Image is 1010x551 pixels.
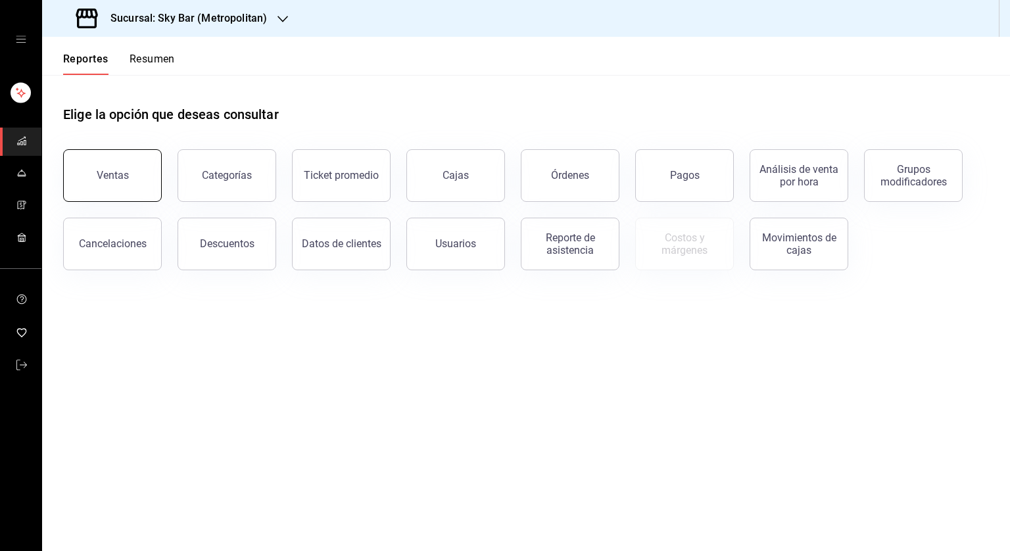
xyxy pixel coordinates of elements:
[292,218,391,270] button: Datos de clientes
[97,169,129,181] div: Ventas
[63,149,162,202] button: Ventas
[100,11,267,26] h3: Sucursal: Sky Bar (Metropolitan)
[750,218,848,270] button: Movimientos de cajas
[644,231,725,256] div: Costos y márgenes
[406,149,505,202] button: Cajas
[63,105,279,124] h1: Elige la opción que deseas consultar
[200,237,254,250] div: Descuentos
[406,218,505,270] button: Usuarios
[292,149,391,202] button: Ticket promedio
[63,53,108,75] button: Reportes
[758,163,840,188] div: Análisis de venta por hora
[521,149,619,202] button: Órdenes
[750,149,848,202] button: Análisis de venta por hora
[758,231,840,256] div: Movimientos de cajas
[635,218,734,270] button: Contrata inventarios para ver este reporte
[873,163,954,188] div: Grupos modificadores
[304,169,379,181] div: Ticket promedio
[670,169,700,181] div: Pagos
[529,231,611,256] div: Reporte de asistencia
[551,169,589,181] div: Órdenes
[79,237,147,250] div: Cancelaciones
[63,53,175,75] div: navigation tabs
[16,34,26,45] button: open drawer
[130,53,175,75] button: Resumen
[443,169,469,181] div: Cajas
[178,218,276,270] button: Descuentos
[435,237,476,250] div: Usuarios
[864,149,963,202] button: Grupos modificadores
[635,149,734,202] button: Pagos
[202,169,252,181] div: Categorías
[302,237,381,250] div: Datos de clientes
[521,218,619,270] button: Reporte de asistencia
[63,218,162,270] button: Cancelaciones
[178,149,276,202] button: Categorías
